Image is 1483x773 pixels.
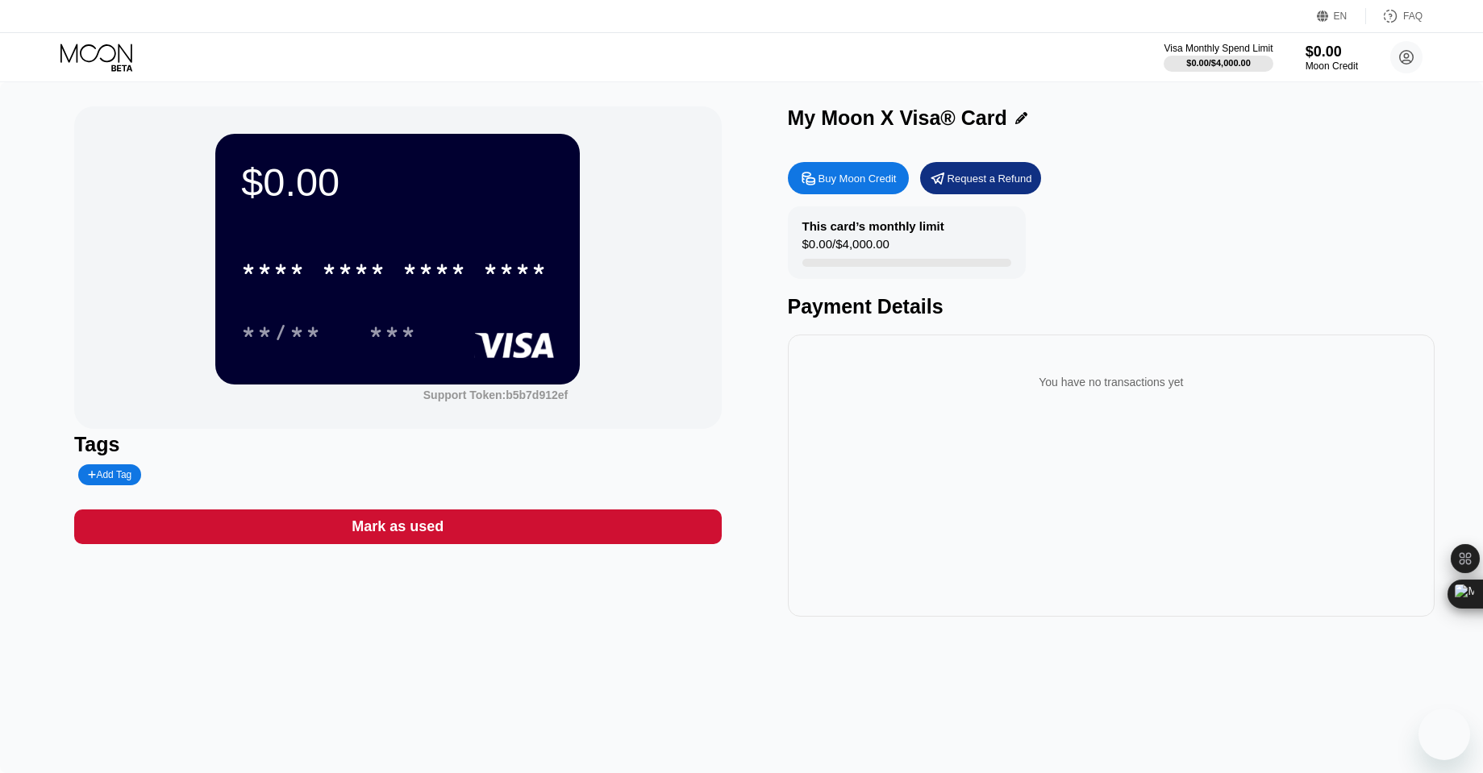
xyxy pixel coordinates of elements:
div: $0.00 [241,160,554,205]
div: Buy Moon Credit [819,172,897,185]
div: Tags [74,433,722,456]
div: FAQ [1403,10,1423,22]
div: EN [1334,10,1348,22]
div: My Moon X Visa® Card [788,106,1007,130]
div: $0.00 / $4,000.00 [802,237,889,259]
div: Buy Moon Credit [788,162,909,194]
div: Add Tag [78,464,141,485]
div: Visa Monthly Spend Limit$0.00/$4,000.00 [1164,43,1273,72]
div: $0.00 / $4,000.00 [1186,58,1251,68]
div: Visa Monthly Spend Limit [1164,43,1273,54]
div: Support Token: b5b7d912ef [423,389,568,401]
iframe: Button to launch messaging window [1418,709,1470,760]
div: $0.00Moon Credit [1306,44,1358,72]
div: You have no transactions yet [801,359,1423,405]
div: Payment Details [788,295,1435,318]
div: Add Tag [88,469,131,480]
div: This card’s monthly limit [802,219,944,233]
div: Support Token:b5b7d912ef [423,389,568,401]
div: FAQ [1366,8,1423,24]
div: EN [1317,8,1366,24]
div: Mark as used [74,509,722,544]
div: Mark as used [352,517,444,536]
div: Request a Refund [920,162,1041,194]
div: $0.00 [1306,44,1358,60]
div: Request a Refund [948,172,1032,185]
div: Moon Credit [1306,60,1358,72]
